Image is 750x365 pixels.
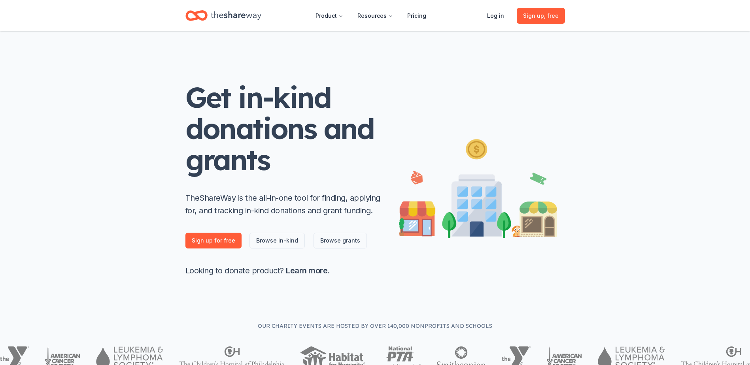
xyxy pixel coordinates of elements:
a: Learn more [286,266,327,275]
a: Browse grants [314,233,367,248]
a: Pricing [401,8,433,24]
button: Resources [351,8,399,24]
a: Log in [481,8,510,24]
p: Looking to donate product? . [185,264,383,277]
a: Home [185,6,261,25]
span: , free [544,12,559,19]
button: Product [309,8,349,24]
img: Illustration for landing page [399,136,557,238]
a: Browse in-kind [249,233,305,248]
span: Sign up [523,11,559,21]
p: TheShareWay is the all-in-one tool for finding, applying for, and tracking in-kind donations and ... [185,192,383,217]
a: Sign up, free [517,8,565,24]
h1: Get in-kind donations and grants [185,82,383,176]
a: Sign up for free [185,233,242,248]
nav: Main [309,6,433,25]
